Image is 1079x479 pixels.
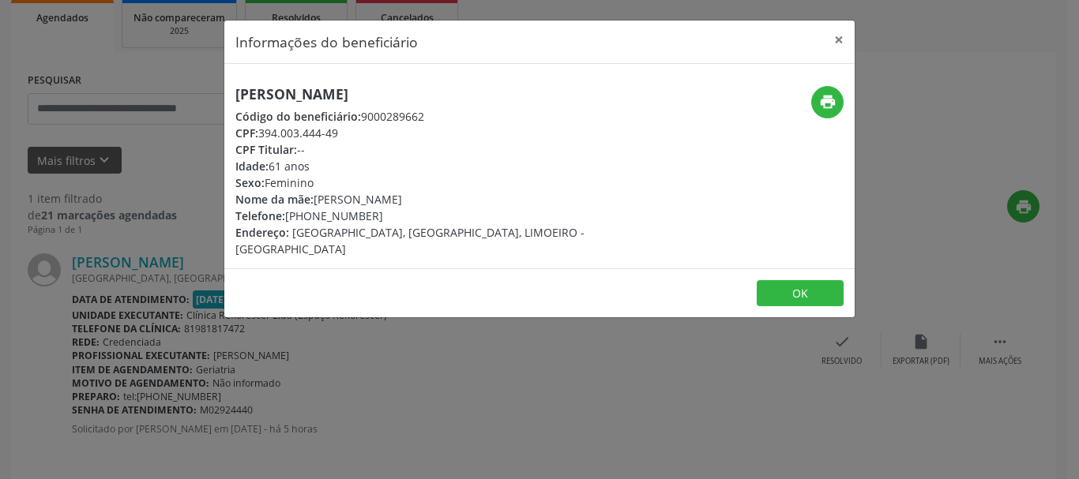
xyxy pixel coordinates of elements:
span: Nome da mãe: [235,192,314,207]
span: Endereço: [235,225,289,240]
div: [PERSON_NAME] [235,191,633,208]
h5: Informações do beneficiário [235,32,418,52]
span: Idade: [235,159,269,174]
button: OK [757,280,844,307]
i: print [819,93,837,110]
span: Código do beneficiário: [235,109,361,124]
div: Feminino [235,174,633,191]
div: 394.003.444-49 [235,125,633,141]
button: Close [823,21,855,59]
span: CPF Titular: [235,142,297,157]
div: 61 anos [235,158,633,174]
div: [PHONE_NUMBER] [235,208,633,224]
span: Sexo: [235,175,265,190]
span: Telefone: [235,208,285,223]
span: CPF: [235,125,258,140]
h5: [PERSON_NAME] [235,86,633,103]
button: print [811,86,844,118]
span: [GEOGRAPHIC_DATA], [GEOGRAPHIC_DATA], LIMOEIRO - [GEOGRAPHIC_DATA] [235,225,585,256]
div: -- [235,141,633,158]
div: 9000289662 [235,108,633,125]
